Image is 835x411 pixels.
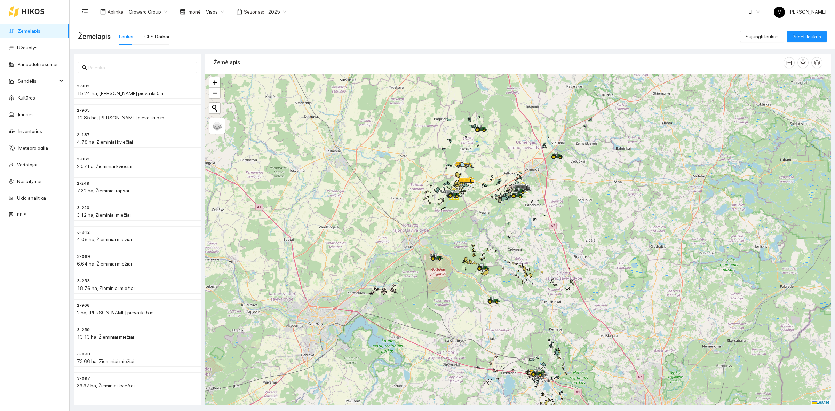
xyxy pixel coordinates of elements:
span: 6.64 ha, Žieminiai miežiai [77,261,132,267]
span: 3-030 [77,351,90,357]
span: 33.37 ha, Žieminiai kviečiai [77,383,135,388]
span: Sujungti laukus [746,33,779,40]
span: 2025 [268,7,286,17]
span: 4.08 ha, Žieminiai miežiai [77,237,132,242]
a: Panaudoti resursai [18,62,57,67]
span: Groward Group [129,7,167,17]
span: 2-902 [77,83,89,89]
span: [PERSON_NAME] [774,9,826,15]
a: Leaflet [812,400,829,405]
span: 2 ha, [PERSON_NAME] pieva iki 5 m. [77,310,155,315]
span: 4.78 ha, Žieminiai kviečiai [77,139,133,145]
span: Sandėlis [18,74,57,88]
span: − [213,88,217,97]
span: 7.32 ha, Žieminiai rapsai [77,188,129,193]
a: Sujungti laukus [740,34,784,39]
span: Sezonas : [244,8,264,16]
span: 3-069 [77,253,90,260]
a: Ūkio analitika [17,195,46,201]
span: Įmonė : [187,8,202,16]
span: 3-259 [77,326,90,333]
span: layout [100,9,106,15]
div: Žemėlapis [214,53,784,72]
a: Meteorologija [18,145,48,151]
span: V [778,7,781,18]
div: Laukai [119,33,133,40]
a: Layers [209,118,225,134]
span: shop [180,9,185,15]
span: 13.13 ha, Žieminiai miežiai [77,334,134,340]
span: 3-253 [77,278,90,284]
span: 2-249 [77,180,89,187]
input: Paieška [88,64,193,71]
span: 15.24 ha, [PERSON_NAME] pieva iki 5 m. [77,90,166,96]
span: 2-906 [77,302,90,309]
span: 2-862 [77,156,89,163]
a: Zoom in [209,77,220,88]
span: 2-905 [77,107,90,114]
span: 73.66 ha, Žieminiai miežiai [77,358,134,364]
span: search [82,65,87,70]
span: + [213,78,217,87]
a: Vartotojai [17,162,37,167]
a: Pridėti laukus [787,34,827,39]
div: GPS Darbai [144,33,169,40]
span: 2-187 [77,132,90,138]
a: Žemėlapis [18,28,40,34]
a: Zoom out [209,88,220,98]
span: Aplinka : [108,8,125,16]
a: Inventorius [18,128,42,134]
span: 2.07 ha, Žieminiai kviečiai [77,164,132,169]
a: Kultūros [18,95,35,101]
span: 12.85 ha, [PERSON_NAME] pieva iki 5 m. [77,115,165,120]
a: PPIS [17,212,27,218]
button: Pridėti laukus [787,31,827,42]
button: column-width [784,57,795,68]
button: menu-fold [78,5,92,19]
span: 3.12 ha, Žieminiai miežiai [77,212,131,218]
span: menu-fold [82,9,88,15]
span: column-width [784,60,794,65]
button: Initiate a new search [209,103,220,113]
span: Žemėlapis [78,31,111,42]
span: LT [749,7,760,17]
span: calendar [237,9,242,15]
span: Visos [206,7,224,17]
a: Įmonės [18,112,34,117]
a: Užduotys [17,45,38,50]
span: 3-220 [77,205,89,211]
span: 3-312 [77,229,90,236]
span: Pridėti laukus [793,33,821,40]
span: 3-097 [77,375,90,382]
a: Nustatymai [17,179,41,184]
span: 18.76 ha, Žieminiai miežiai [77,285,135,291]
button: Sujungti laukus [740,31,784,42]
